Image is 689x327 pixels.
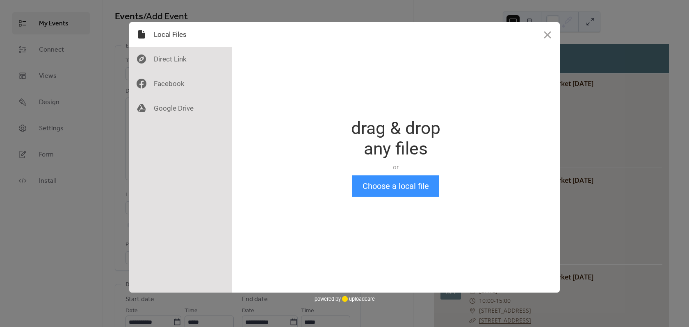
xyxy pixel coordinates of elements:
div: powered by [315,293,375,305]
button: Choose a local file [352,175,439,197]
div: Facebook [129,71,232,96]
div: or [351,163,440,171]
button: Close [535,22,560,47]
div: Local Files [129,22,232,47]
div: Direct Link [129,47,232,71]
div: Google Drive [129,96,232,120]
a: uploadcare [341,296,375,302]
div: drag & drop any files [351,118,440,159]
